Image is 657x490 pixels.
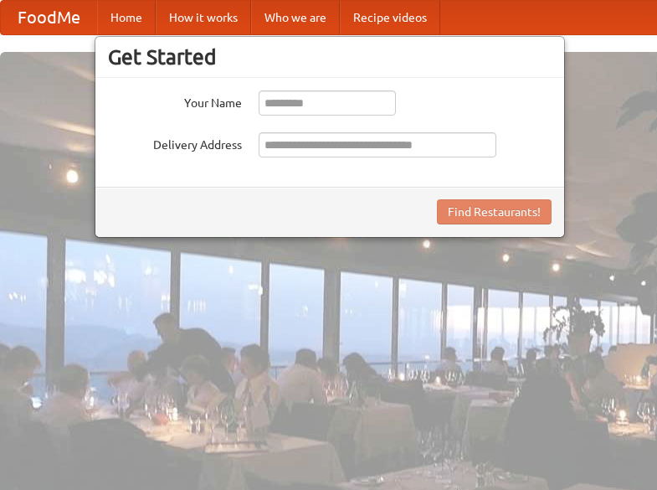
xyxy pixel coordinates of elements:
[108,44,552,70] h3: Get Started
[156,1,251,34] a: How it works
[108,90,242,111] label: Your Name
[97,1,156,34] a: Home
[108,132,242,153] label: Delivery Address
[340,1,440,34] a: Recipe videos
[1,1,97,34] a: FoodMe
[437,199,552,224] button: Find Restaurants!
[251,1,340,34] a: Who we are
